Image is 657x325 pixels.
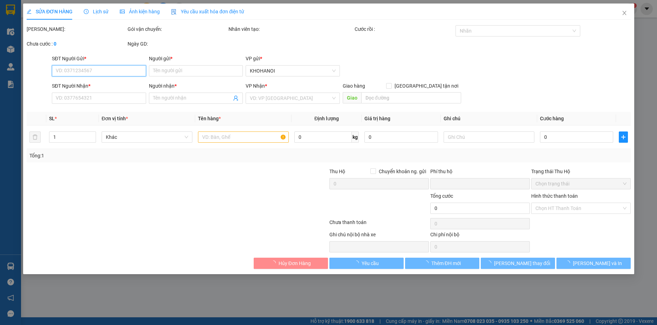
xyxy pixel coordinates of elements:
[149,55,243,62] div: Người gửi
[430,168,529,178] div: Phí thu hộ
[128,40,227,48] div: Ngày GD:
[246,55,340,62] div: VP gửi
[198,131,289,143] input: VD: Bàn, Ghế
[480,258,555,269] button: [PERSON_NAME] thay đổi
[573,259,622,267] span: [PERSON_NAME] và In
[254,258,328,269] button: Hủy Đơn Hàng
[354,260,362,265] span: loading
[443,131,534,143] input: Ghi Chú
[619,131,628,143] button: plus
[271,260,278,265] span: loading
[27,40,126,48] div: Chưa cước :
[84,9,109,14] span: Lịch sử
[352,131,359,143] span: kg
[619,134,628,140] span: plus
[329,231,429,241] div: Ghi chú nội bộ nhà xe
[149,82,243,90] div: Người nhận
[128,25,227,33] div: Gói vận chuyển:
[29,152,254,160] div: Tổng: 1
[354,25,454,33] div: Cước rồi :
[531,193,577,199] label: Hình thức thanh toán
[314,116,339,121] span: Định lượng
[228,25,353,33] div: Nhân viên tạo:
[120,9,160,14] span: Ảnh kiện hàng
[342,83,365,89] span: Giao hàng
[556,258,630,269] button: [PERSON_NAME] và In
[329,218,430,231] div: Chưa thanh toán
[364,116,390,121] span: Giá trị hàng
[27,25,126,33] div: [PERSON_NAME]:
[430,231,529,241] div: Chi phí nội bộ
[362,259,379,267] span: Yêu cầu
[102,116,128,121] span: Đơn vị tính
[52,55,146,62] div: SĐT Người Gửi
[361,92,461,103] input: Dọc đường
[405,258,479,269] button: Thêm ĐH mới
[27,9,32,14] span: edit
[531,168,630,175] div: Trạng thái Thu Hộ
[84,9,89,14] span: clock-circle
[376,168,429,175] span: Chuyển khoản ng. gửi
[27,9,73,14] span: SỬA ĐƠN HÀNG
[494,259,550,267] span: [PERSON_NAME] thay đổi
[430,193,453,199] span: Tổng cước
[246,83,265,89] span: VP Nhận
[535,178,626,189] span: Chọn trạng thái
[621,10,627,16] span: close
[431,259,460,267] span: Thêm ĐH mới
[391,82,461,90] span: [GEOGRAPHIC_DATA] tận nơi
[54,41,56,47] b: 0
[342,92,361,103] span: Giao
[52,82,146,90] div: SĐT Người Nhận
[329,169,345,174] span: Thu Hộ
[329,258,404,269] button: Yêu cầu
[614,4,634,23] button: Close
[120,9,125,14] span: picture
[540,116,563,121] span: Cước hàng
[250,66,336,76] span: KHOHANOI
[278,259,310,267] span: Hủy Đơn Hàng
[565,260,573,265] span: loading
[29,131,41,143] button: delete
[486,260,494,265] span: loading
[198,116,221,121] span: Tên hàng
[49,116,54,121] span: SL
[171,9,177,15] img: icon
[440,112,537,126] th: Ghi chú
[171,9,244,14] span: Yêu cầu xuất hóa đơn điện tử
[423,260,431,265] span: loading
[233,95,239,101] span: user-add
[106,132,188,142] span: Khác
